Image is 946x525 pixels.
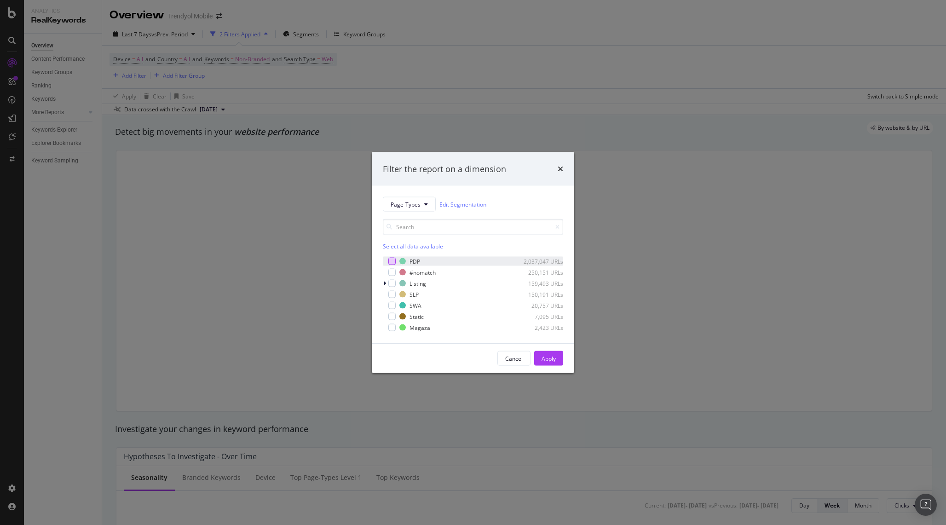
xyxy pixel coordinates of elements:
[518,257,563,265] div: 2,037,047 URLs
[410,290,419,298] div: SLP
[915,494,937,516] div: Open Intercom Messenger
[383,163,506,175] div: Filter the report on a dimension
[410,323,430,331] div: Magaza
[383,242,563,250] div: Select all data available
[410,301,421,309] div: SWA
[410,257,420,265] div: PDP
[410,279,426,287] div: Listing
[518,301,563,309] div: 20,757 URLs
[505,354,523,362] div: Cancel
[518,323,563,331] div: 2,423 URLs
[372,152,574,373] div: modal
[518,312,563,320] div: 7,095 URLs
[391,200,421,208] span: Page-Types
[383,219,563,235] input: Search
[558,163,563,175] div: times
[410,268,436,276] div: #nomatch
[534,351,563,366] button: Apply
[497,351,531,366] button: Cancel
[439,199,486,209] a: Edit Segmentation
[518,279,563,287] div: 159,493 URLs
[383,197,436,212] button: Page-Types
[542,354,556,362] div: Apply
[410,312,424,320] div: Static
[518,268,563,276] div: 250,151 URLs
[518,290,563,298] div: 150,191 URLs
